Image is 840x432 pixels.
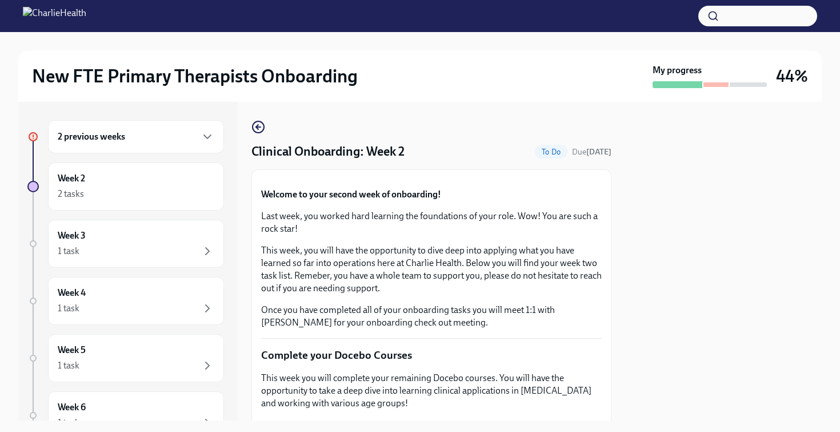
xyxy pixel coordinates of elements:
strong: My progress [653,64,702,77]
span: To Do [535,148,567,156]
h6: 2 previous weeks [58,130,125,143]
h6: Week 3 [58,229,86,242]
a: Week 51 task [27,334,224,382]
div: 1 task [58,245,79,257]
strong: [DATE] [586,147,611,157]
a: Week 31 task [27,220,224,268]
p: This week, you will have the opportunity to dive deep into applying what you have learned so far ... [261,244,602,295]
div: 2 tasks [58,188,84,200]
h2: New FTE Primary Therapists Onboarding [32,65,358,88]
h4: Clinical Onboarding: Week 2 [251,143,405,160]
p: This week you will complete your remaining Docebo courses. You will have the opportunity to take ... [261,372,602,410]
h6: Week 6 [58,401,86,414]
strong: Welcome to your second week of onboarding! [261,189,441,200]
h6: Week 5 [58,344,86,356]
span: September 14th, 2025 10:00 [572,146,611,157]
div: 1 task [58,417,79,429]
div: 1 task [58,302,79,315]
a: Week 22 tasks [27,163,224,211]
p: Once you have completed all of your onboarding tasks you will meet 1:1 with [PERSON_NAME] for you... [261,304,602,329]
h6: Week 2 [58,172,85,185]
img: CharlieHealth [23,7,86,25]
h6: Week 4 [58,287,86,299]
p: Complete your Docebo Courses [261,348,602,363]
div: 1 task [58,359,79,372]
p: Last week, you worked hard learning the foundations of your role. Wow! You are such a rock star! [261,210,602,235]
h3: 44% [776,66,808,86]
div: 2 previous weeks [48,120,224,153]
span: Due [572,147,611,157]
a: Week 41 task [27,277,224,325]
